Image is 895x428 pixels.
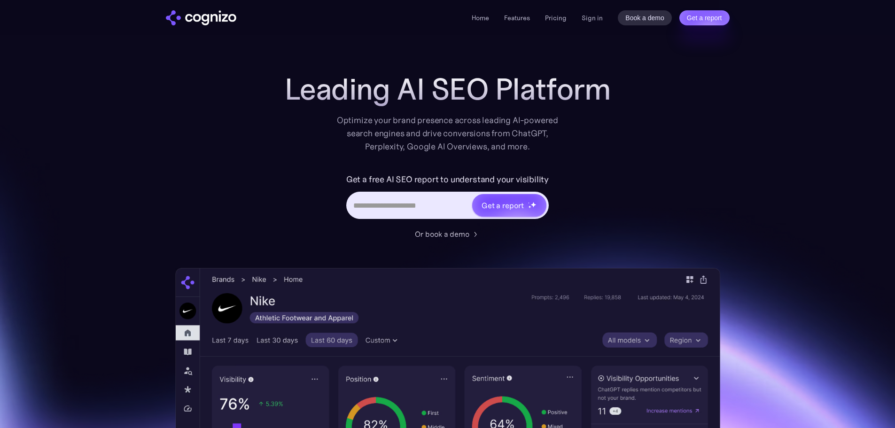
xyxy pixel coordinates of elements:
[166,10,236,25] img: cognizo logo
[528,205,531,209] img: star
[415,228,481,240] a: Or book a demo
[582,12,603,23] a: Sign in
[482,200,524,211] div: Get a report
[471,193,547,218] a: Get a reportstarstarstar
[472,14,489,22] a: Home
[545,14,567,22] a: Pricing
[528,202,529,203] img: star
[679,10,730,25] a: Get a report
[285,72,611,106] h1: Leading AI SEO Platform
[332,114,563,153] div: Optimize your brand presence across leading AI-powered search engines and drive conversions from ...
[618,10,672,25] a: Book a demo
[530,202,537,208] img: star
[504,14,530,22] a: Features
[166,10,236,25] a: home
[346,172,549,224] form: Hero URL Input Form
[346,172,549,187] label: Get a free AI SEO report to understand your visibility
[415,228,469,240] div: Or book a demo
